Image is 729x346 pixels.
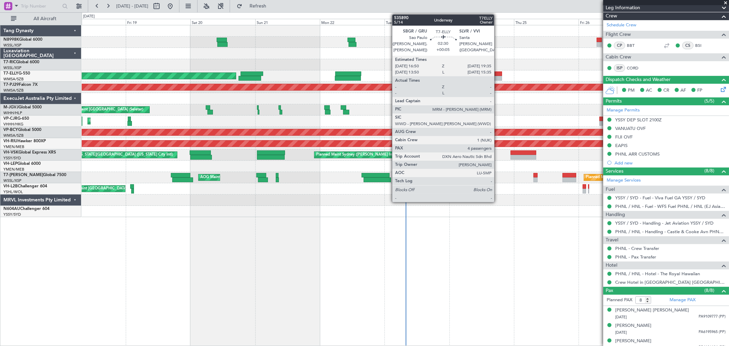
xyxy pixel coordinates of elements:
a: WSSL/XSP [3,65,22,70]
div: [PERSON_NAME] [PERSON_NAME] [615,307,689,314]
span: VP-BCY [3,128,18,132]
span: Pax [606,287,613,295]
div: EAPIS [615,143,627,148]
span: VH-LEP [3,162,17,166]
span: T7-RIC [3,60,16,64]
span: VH-VSK [3,150,18,155]
span: Hotel [606,262,617,269]
button: All Aircraft [8,13,74,24]
div: Planned Maint [GEOGRAPHIC_DATA] ([GEOGRAPHIC_DATA] Intl) [90,116,204,126]
a: VP-CJRG-650 [3,117,29,121]
div: FIJI OVF [615,134,633,140]
a: YSSY / SYD - Handling - Jet Aviation YSSY / SYD [615,220,714,226]
span: PA9109777 (PP) [699,314,726,320]
a: VP-BCYGlobal 5000 [3,128,41,132]
div: Sat 20 [190,19,255,25]
a: CORD [627,65,642,71]
span: CR [663,87,669,94]
span: AF [680,87,686,94]
span: M-JGVJ [3,105,18,109]
div: Tue 23 [384,19,449,25]
a: T7-[PERSON_NAME]Global 7500 [3,173,66,177]
span: (8/8) [704,167,714,174]
a: WMSA/SZB [3,88,24,93]
div: Thu 18 [61,19,126,25]
span: (5/5) [704,97,714,105]
a: T7-PJ29Falcon 7X [3,83,38,87]
div: Add new [615,160,726,166]
div: AOG Maint [US_STATE][GEOGRAPHIC_DATA] ([US_STATE] City Intl) [56,150,173,160]
a: T7-RICGlobal 6000 [3,60,39,64]
a: PHNL / HNL - Fuel - WFS Fuel PHNL / HNL (EJ Asia Only) [615,203,726,209]
span: Leg Information [606,4,640,12]
div: Mon 22 [320,19,384,25]
span: Crew [606,12,617,20]
span: Fuel [606,186,615,194]
span: All Aircraft [18,16,72,21]
span: N604AU [3,207,20,211]
a: WSSL/XSP [3,43,22,48]
div: Fri 26 [579,19,643,25]
a: T7-ELLYG-550 [3,71,30,76]
span: T7-ELLY [3,71,18,76]
a: PHNL - Pax Transfer [615,254,656,260]
span: Cabin Crew [606,53,631,61]
a: WMSA/SZB [3,133,24,138]
div: Thu 25 [514,19,579,25]
a: PHNL / HNL - Hotel - The Royal Hawaiian [615,271,700,277]
div: PHNL ARR CUSTOMS [615,151,660,157]
a: YSSY/SYD [3,212,21,217]
span: Travel [606,236,618,244]
button: Refresh [233,1,274,12]
a: WSSL/XSP [3,178,22,183]
div: AOG Maint [GEOGRAPHIC_DATA] (Seletar) [200,172,275,183]
span: Permits [606,97,622,105]
span: Services [606,168,623,175]
div: ISP [614,64,625,72]
span: Dispatch Checks and Weather [606,76,671,84]
a: YSSY / SYD - Fuel - Viva Fuel GA YSSY / SYD [615,195,705,201]
a: PHNL - Crew Transfer [615,245,659,251]
a: VH-RIUHawker 800XP [3,139,46,143]
a: N604AUChallenger 604 [3,207,50,211]
div: VANUATU OVF [615,125,646,131]
div: [DATE] [83,14,95,19]
a: BBT [627,42,642,49]
span: PA6195965 (PP) [699,329,726,335]
span: [DATE] [615,330,627,335]
a: WMSA/SZB [3,77,24,82]
div: Fri 19 [126,19,190,25]
div: CS [682,42,693,49]
a: WIHH/HLP [3,110,22,116]
div: Wed 24 [449,19,514,25]
span: AC [646,87,652,94]
a: Manage Services [607,177,641,184]
span: T7-PJ29 [3,83,19,87]
span: Flight Crew [606,31,631,39]
a: VHHH/HKG [3,122,24,127]
span: N8998K [3,38,19,42]
a: VH-LEPGlobal 6000 [3,162,41,166]
a: Manage PAX [670,297,696,304]
a: Crew Hotel in [GEOGRAPHIC_DATA] [GEOGRAPHIC_DATA] [615,279,726,285]
a: VH-VSKGlobal Express XRS [3,150,56,155]
span: Refresh [244,4,272,9]
div: Planned Maint Sydney ([PERSON_NAME] Intl) [316,150,395,160]
a: M-JGVJGlobal 5000 [3,105,42,109]
a: N8998KGlobal 6000 [3,38,42,42]
span: Handling [606,211,625,219]
a: BSI [695,42,711,49]
span: VP-CJR [3,117,17,121]
input: Trip Number [21,1,60,11]
label: Planned PAX [607,297,632,304]
a: VH-L2BChallenger 604 [3,184,47,188]
span: VH-L2B [3,184,18,188]
div: Planned Maint [GEOGRAPHIC_DATA] (Seletar) [586,172,666,183]
span: PM [628,87,635,94]
span: (8/8) [704,287,714,294]
span: [DATE] [615,315,627,320]
a: Manage Permits [607,107,640,114]
span: FP [697,87,702,94]
a: Schedule Crew [607,22,636,29]
div: [PERSON_NAME] [615,322,651,329]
